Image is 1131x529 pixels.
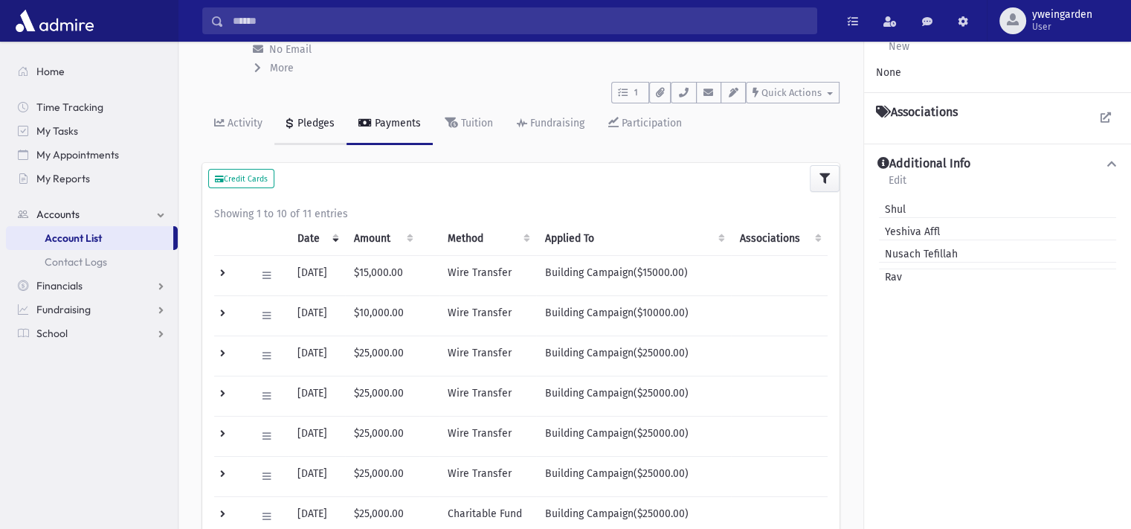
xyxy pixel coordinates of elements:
[6,250,178,274] a: Contact Logs
[214,206,828,222] div: Showing 1 to 10 of 11 entries
[345,456,419,496] td: $25,000.00
[208,169,274,188] button: Credit Cards
[439,295,536,336] td: Wire Transfer
[225,117,262,129] div: Activity
[224,7,816,34] input: Search
[458,117,493,129] div: Tuition
[6,321,178,345] a: School
[6,274,178,298] a: Financials
[12,6,97,36] img: AdmirePro
[596,103,694,145] a: Participation
[289,336,345,376] td: [DATE]
[6,143,178,167] a: My Appointments
[505,103,596,145] a: Fundraising
[876,156,1119,172] button: Additional Info
[536,336,732,376] td: Building Campaign($25000.00)
[270,62,294,74] span: More
[45,255,107,269] span: Contact Logs
[345,416,419,456] td: $25,000.00
[289,295,345,336] td: [DATE]
[611,82,649,103] button: 1
[6,298,178,321] a: Fundraising
[372,117,421,129] div: Payments
[879,246,958,262] span: Nusach Tefillah
[345,255,419,295] td: $15,000.00
[536,456,732,496] td: Building Campaign($25000.00)
[36,100,103,114] span: Time Tracking
[879,202,906,217] span: Shul
[6,119,178,143] a: My Tasks
[347,103,433,145] a: Payments
[36,65,65,78] span: Home
[253,60,295,76] button: More
[1032,21,1092,33] span: User
[439,222,536,256] th: Method: activate to sort column ascending
[439,456,536,496] td: Wire Transfer
[36,208,80,221] span: Accounts
[630,86,642,100] span: 1
[536,222,732,256] th: Applied To: activate to sort column ascending
[879,269,902,285] span: Rav
[536,255,732,295] td: Building Campaign($15000.00)
[269,43,312,56] span: No Email
[294,117,335,129] div: Pledges
[345,336,419,376] td: $25,000.00
[877,156,970,172] h4: Additional Info
[6,226,173,250] a: Account List
[439,336,536,376] td: Wire Transfer
[527,117,584,129] div: Fundraising
[536,295,732,336] td: Building Campaign($10000.00)
[6,60,178,83] a: Home
[274,103,347,145] a: Pledges
[202,103,274,145] a: Activity
[888,38,910,65] a: New
[536,376,732,416] td: Building Campaign($25000.00)
[215,174,268,184] small: Credit Cards
[345,376,419,416] td: $25,000.00
[289,222,345,256] th: Date: activate to sort column ascending
[761,87,822,98] span: Quick Actions
[619,117,682,129] div: Participation
[36,327,68,340] span: School
[6,95,178,119] a: Time Tracking
[1032,9,1092,21] span: yweingarden
[536,416,732,456] td: Building Campaign($25000.00)
[876,65,1119,80] div: None
[289,255,345,295] td: [DATE]
[345,222,419,256] th: Amount: activate to sort column ascending
[879,224,940,240] span: Yeshiva Affl
[433,103,505,145] a: Tuition
[36,124,78,138] span: My Tasks
[289,456,345,496] td: [DATE]
[746,82,840,103] button: Quick Actions
[45,231,102,245] span: Account List
[439,255,536,295] td: Wire Transfer
[888,172,907,199] a: Edit
[439,376,536,416] td: Wire Transfer
[36,148,119,161] span: My Appointments
[731,222,828,256] th: Associations: activate to sort column ascending
[345,295,419,336] td: $10,000.00
[289,416,345,456] td: [DATE]
[289,376,345,416] td: [DATE]
[36,303,91,316] span: Fundraising
[36,279,83,292] span: Financials
[876,105,958,120] h4: Associations
[6,202,178,226] a: Accounts
[6,167,178,190] a: My Reports
[36,172,90,185] span: My Reports
[439,416,536,456] td: Wire Transfer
